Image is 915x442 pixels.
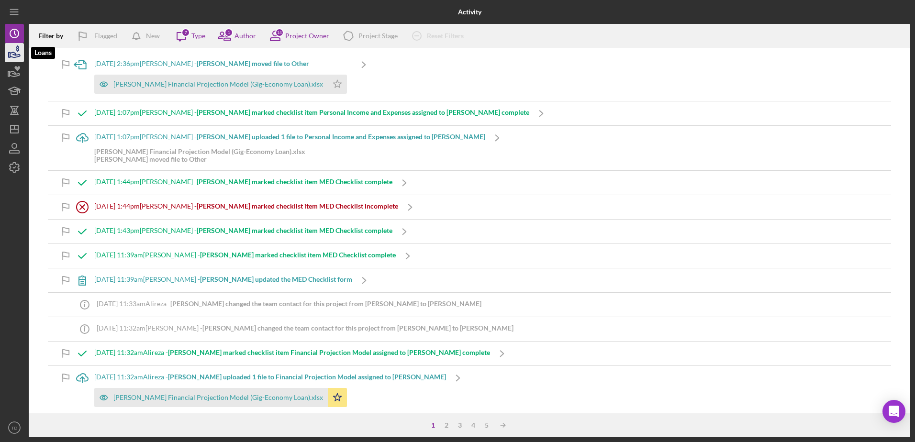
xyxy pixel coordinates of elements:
[11,425,18,431] text: TD
[94,276,352,283] div: [DATE] 11:39am [PERSON_NAME] -
[234,32,256,40] div: Author
[440,421,453,429] div: 2
[458,8,481,16] b: Activity
[97,300,481,308] div: [DATE] 11:33am Alireza -
[94,373,446,381] div: [DATE] 11:32am Alireza -
[200,251,396,259] b: [PERSON_NAME] marked checklist item MED Checklist complete
[94,109,529,116] div: [DATE] 1:07pm [PERSON_NAME] -
[113,80,323,88] div: [PERSON_NAME] Financial Projection Model (Gig-Economy Loan).xlsx
[453,421,467,429] div: 3
[170,299,481,308] b: [PERSON_NAME] changed the team contact for this project from [PERSON_NAME] to [PERSON_NAME]
[94,26,117,45] div: Flagged
[70,244,420,268] a: [DATE] 11:39am[PERSON_NAME] -[PERSON_NAME] marked checklist item MED Checklist complete
[113,394,323,401] div: [PERSON_NAME] Financial Projection Model (Gig-Economy Loan).xlsx
[197,59,309,67] b: [PERSON_NAME] moved file to Other
[70,126,509,170] a: [DATE] 1:07pm[PERSON_NAME] -[PERSON_NAME] uploaded 1 file to Personal Income and Expenses assigne...
[358,32,398,40] div: Project Stage
[467,421,480,429] div: 4
[197,177,392,186] b: [PERSON_NAME] marked checklist item MED Checklist complete
[94,133,485,141] div: [DATE] 1:07pm [PERSON_NAME] -
[197,108,529,116] b: [PERSON_NAME] marked checklist item Personal Income and Expenses assigned to [PERSON_NAME] complete
[426,421,440,429] div: 1
[882,400,905,423] div: Open Intercom Messenger
[94,349,490,356] div: [DATE] 11:32am Alireza -
[191,32,205,40] div: Type
[70,53,376,101] a: [DATE] 2:36pm[PERSON_NAME] -[PERSON_NAME] moved file to Other[PERSON_NAME] Financial Projection M...
[405,26,473,45] button: Reset Filters
[70,171,416,195] a: [DATE] 1:44pm[PERSON_NAME] -[PERSON_NAME] marked checklist item MED Checklist complete
[168,373,446,381] b: [PERSON_NAME] uploaded 1 file to Financial Projection Model assigned to [PERSON_NAME]
[70,26,127,45] button: Flagged
[97,324,513,332] div: [DATE] 11:32am [PERSON_NAME] -
[94,60,352,67] div: [DATE] 2:36pm [PERSON_NAME] -
[427,26,464,45] div: Reset Filters
[94,388,347,407] button: [PERSON_NAME] Financial Projection Model (Gig-Economy Loan).xlsx
[94,227,392,234] div: [DATE] 1:43pm [PERSON_NAME] -
[5,418,24,437] button: TD
[168,348,490,356] b: [PERSON_NAME] marked checklist item Financial Projection Model assigned to [PERSON_NAME] complete
[224,28,233,37] div: 1
[70,195,422,219] a: [DATE] 1:44pm[PERSON_NAME] -[PERSON_NAME] marked checklist item MED Checklist incomplete
[38,32,70,40] div: Filter by
[70,342,514,365] a: [DATE] 11:32amAlireza -[PERSON_NAME] marked checklist item Financial Projection Model assigned to...
[94,202,398,210] div: [DATE] 1:44pm [PERSON_NAME] -
[146,26,160,45] div: New
[70,101,553,125] a: [DATE] 1:07pm[PERSON_NAME] -[PERSON_NAME] marked checklist item Personal Income and Expenses assi...
[94,155,305,163] div: [PERSON_NAME] moved file to Other
[94,148,305,155] div: [PERSON_NAME] Financial Projection Model (Gig-Economy Loan).xlsx
[127,26,169,45] button: New
[202,324,513,332] b: [PERSON_NAME] changed the team contact for this project from [PERSON_NAME] to [PERSON_NAME]
[181,28,190,37] div: 7
[197,226,392,234] b: [PERSON_NAME] marked checklist item MED Checklist complete
[275,28,284,37] div: 14
[480,421,493,429] div: 5
[197,202,398,210] b: [PERSON_NAME] marked checklist item MED Checklist incomplete
[94,75,347,94] button: [PERSON_NAME] Financial Projection Model (Gig-Economy Loan).xlsx
[70,366,470,414] a: [DATE] 11:32amAlireza -[PERSON_NAME] uploaded 1 file to Financial Projection Model assigned to [P...
[94,251,396,259] div: [DATE] 11:39am [PERSON_NAME] -
[94,178,392,186] div: [DATE] 1:44pm [PERSON_NAME] -
[285,32,329,40] div: Project Owner
[197,133,485,141] b: [PERSON_NAME] uploaded 1 file to Personal Income and Expenses assigned to [PERSON_NAME]
[70,220,416,243] a: [DATE] 1:43pm[PERSON_NAME] -[PERSON_NAME] marked checklist item MED Checklist complete
[200,275,352,283] b: [PERSON_NAME] updated the MED Checklist form
[70,268,376,292] a: [DATE] 11:39am[PERSON_NAME] -[PERSON_NAME] updated the MED Checklist form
